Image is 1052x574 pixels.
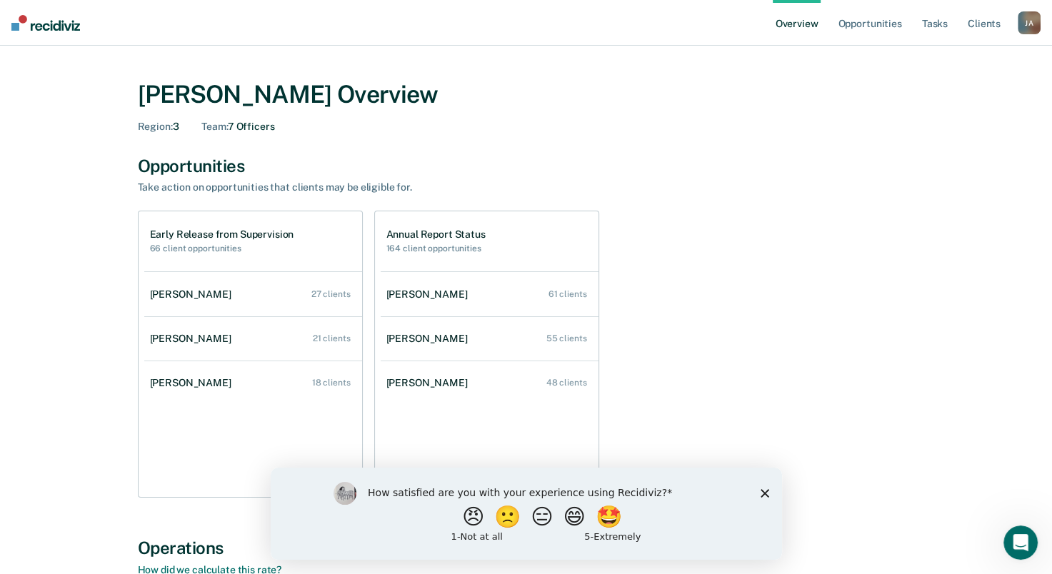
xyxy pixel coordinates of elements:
[386,243,486,253] h2: 164 client opportunities
[548,289,587,299] div: 61 clients
[138,121,179,133] div: 3
[312,378,351,388] div: 18 clients
[311,289,351,299] div: 27 clients
[1018,11,1041,34] div: J A
[386,377,474,389] div: [PERSON_NAME]
[381,318,598,359] a: [PERSON_NAME] 55 clients
[138,121,173,132] span: Region :
[150,288,237,301] div: [PERSON_NAME]
[381,363,598,403] a: [PERSON_NAME] 48 clients
[150,228,294,241] h1: Early Release from Supervision
[386,228,486,241] h1: Annual Report Status
[150,377,237,389] div: [PERSON_NAME]
[144,274,362,315] a: [PERSON_NAME] 27 clients
[546,378,587,388] div: 48 clients
[1018,11,1041,34] button: JA
[381,274,598,315] a: [PERSON_NAME] 61 clients
[138,80,915,109] div: [PERSON_NAME] Overview
[138,538,915,558] div: Operations
[11,15,80,31] img: Recidiviz
[201,121,274,133] div: 7 Officers
[144,318,362,359] a: [PERSON_NAME] 21 clients
[138,156,915,176] div: Opportunities
[150,333,237,345] div: [PERSON_NAME]
[150,243,294,253] h2: 66 client opportunities
[201,121,227,132] span: Team :
[271,468,782,560] iframe: Survey by Kim from Recidiviz
[138,181,638,193] div: Take action on opportunities that clients may be eligible for.
[386,333,474,345] div: [PERSON_NAME]
[386,288,474,301] div: [PERSON_NAME]
[546,333,587,343] div: 55 clients
[144,363,362,403] a: [PERSON_NAME] 18 clients
[1003,525,1038,560] iframe: Intercom live chat
[313,333,351,343] div: 21 clients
